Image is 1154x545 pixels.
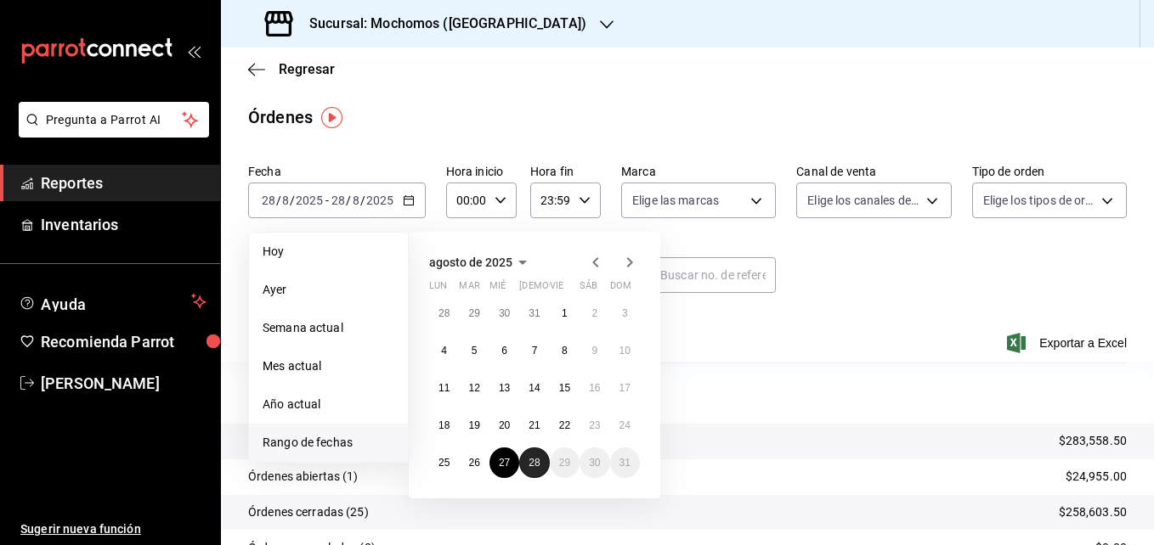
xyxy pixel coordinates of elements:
button: 16 de agosto de 2025 [580,373,609,403]
button: 26 de agosto de 2025 [459,447,489,478]
abbr: 23 de agosto de 2025 [589,419,600,431]
button: 29 de julio de 2025 [459,298,489,329]
span: Año actual [263,396,394,413]
abbr: 31 de agosto de 2025 [619,457,631,469]
span: / [290,194,295,207]
span: / [276,194,281,207]
abbr: 30 de agosto de 2025 [589,457,600,469]
abbr: 5 de agosto de 2025 [472,345,478,357]
button: 31 de agosto de 2025 [610,447,640,478]
span: Rango de fechas [263,434,394,452]
span: Inventarios [41,213,206,236]
button: 5 de agosto de 2025 [459,335,489,366]
span: Elige las marcas [632,192,719,209]
button: 27 de agosto de 2025 [489,447,519,478]
abbr: 29 de agosto de 2025 [559,457,570,469]
span: / [346,194,351,207]
button: agosto de 2025 [429,252,533,272]
button: 17 de agosto de 2025 [610,373,640,403]
abbr: 26 de agosto de 2025 [468,457,479,469]
button: 10 de agosto de 2025 [610,335,640,366]
button: 18 de agosto de 2025 [429,410,459,441]
abbr: 8 de agosto de 2025 [562,345,568,357]
abbr: domingo [610,280,631,298]
input: -- [281,194,290,207]
input: Buscar no. de referencia [660,258,776,292]
span: Ayer [263,281,394,299]
abbr: 29 de julio de 2025 [468,307,479,319]
abbr: 31 de julio de 2025 [529,307,540,319]
button: 30 de julio de 2025 [489,298,519,329]
abbr: 9 de agosto de 2025 [591,345,597,357]
abbr: 4 de agosto de 2025 [441,345,447,357]
abbr: 10 de agosto de 2025 [619,345,631,357]
button: 21 de agosto de 2025 [519,410,549,441]
abbr: 7 de agosto de 2025 [532,345,538,357]
abbr: miércoles [489,280,506,298]
abbr: viernes [550,280,563,298]
span: [PERSON_NAME] [41,372,206,395]
abbr: 11 de agosto de 2025 [438,382,450,394]
abbr: 22 de agosto de 2025 [559,419,570,431]
p: Órdenes cerradas (25) [248,503,369,521]
abbr: 19 de agosto de 2025 [468,419,479,431]
button: 2 de agosto de 2025 [580,298,609,329]
p: $258,603.50 [1059,503,1127,521]
button: 23 de agosto de 2025 [580,410,609,441]
abbr: 17 de agosto de 2025 [619,382,631,394]
abbr: 30 de julio de 2025 [499,307,510,319]
abbr: 12 de agosto de 2025 [468,382,479,394]
button: 31 de julio de 2025 [519,298,549,329]
label: Hora fin [530,166,601,177]
abbr: martes [459,280,479,298]
abbr: 15 de agosto de 2025 [559,382,570,394]
span: Mes actual [263,357,394,375]
button: 1 de agosto de 2025 [550,298,580,329]
button: 28 de agosto de 2025 [519,447,549,478]
input: ---- [295,194,324,207]
abbr: 6 de agosto de 2025 [501,345,507,357]
span: / [360,194,365,207]
abbr: 18 de agosto de 2025 [438,419,450,431]
button: 9 de agosto de 2025 [580,335,609,366]
abbr: 24 de agosto de 2025 [619,419,631,431]
button: 29 de agosto de 2025 [550,447,580,478]
abbr: 28 de agosto de 2025 [529,457,540,469]
abbr: 1 de agosto de 2025 [562,307,568,319]
img: Tooltip marker [321,107,342,128]
button: 3 de agosto de 2025 [610,298,640,329]
span: Reportes [41,171,206,194]
abbr: 3 de agosto de 2025 [622,307,628,319]
abbr: 2 de agosto de 2025 [591,307,597,319]
span: Semana actual [263,319,394,337]
a: Pregunta a Parrot AI [12,123,209,141]
span: Elige los canales de venta [807,192,919,209]
span: Regresar [279,61,335,77]
span: Elige los tipos de orden [983,192,1095,209]
p: $283,558.50 [1059,432,1127,450]
label: Marca [621,166,776,177]
span: agosto de 2025 [429,256,512,269]
input: -- [261,194,276,207]
abbr: 13 de agosto de 2025 [499,382,510,394]
abbr: 16 de agosto de 2025 [589,382,600,394]
input: -- [352,194,360,207]
div: Órdenes [248,104,313,130]
button: 8 de agosto de 2025 [550,335,580,366]
button: Regresar [248,61,335,77]
abbr: jueves [519,280,619,298]
button: 13 de agosto de 2025 [489,373,519,403]
button: 6 de agosto de 2025 [489,335,519,366]
button: Exportar a Excel [1010,333,1127,353]
abbr: lunes [429,280,447,298]
input: ---- [365,194,394,207]
span: Sugerir nueva función [20,520,206,538]
button: 30 de agosto de 2025 [580,447,609,478]
button: 11 de agosto de 2025 [429,373,459,403]
span: Hoy [263,243,394,261]
button: 14 de agosto de 2025 [519,373,549,403]
span: Recomienda Parrot [41,330,206,353]
button: 22 de agosto de 2025 [550,410,580,441]
button: open_drawer_menu [187,44,201,58]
